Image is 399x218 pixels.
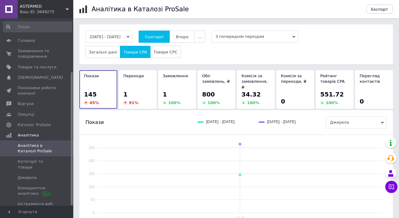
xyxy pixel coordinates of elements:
[20,9,73,15] div: Ваш ID: 3849275
[326,116,387,129] span: Джерела
[18,133,39,138] span: Аналітика
[366,5,393,14] button: Експорт
[176,35,188,39] span: Вчора
[92,5,189,13] h1: Аналітика в Каталозі ProSale
[84,91,97,98] span: 145
[89,146,95,150] text: 250
[320,74,345,84] span: Рейтинг товарiв CPA
[120,46,150,58] button: Товари CPA
[89,172,95,176] text: 150
[241,74,268,89] span: Комісія за замовлення, ₴
[150,46,181,58] button: Товари CPC
[168,100,180,105] span: 100 %
[360,74,380,84] span: Перегляд контактів
[18,38,35,43] span: Головна
[129,100,138,105] span: 91 %
[326,100,338,105] span: 100 %
[320,91,344,98] span: 551.72
[163,91,167,98] span: 1
[169,31,195,43] button: Вчора
[91,198,95,202] text: 50
[208,100,220,105] span: 100 %
[89,100,99,105] span: 45 %
[202,74,230,84] span: Обіг замовлень, ₴
[281,74,307,84] span: Комісія за переходи, ₴
[85,31,132,43] button: [DATE] - [DATE]
[139,31,170,43] button: Сьогодні
[360,98,364,105] span: 0
[385,181,397,193] button: Чат з покупцем
[247,100,259,105] span: 100 %
[123,50,147,54] span: Товари CPA
[18,112,34,117] span: Покупці
[18,185,56,196] span: Конкурентна аналітика
[145,35,164,39] span: Сьогодні
[163,74,188,78] span: Замовлення
[202,91,215,98] span: 800
[241,91,261,98] span: 34.32
[154,50,177,54] span: Товари CPC
[3,21,72,32] input: Пошук
[89,50,117,54] span: Загальні дані
[371,7,388,12] span: Експорт
[194,31,205,43] button: ...
[18,48,56,59] span: Замовлення та повідомлення
[198,35,201,39] span: ...
[85,46,120,58] button: Загальні дані
[123,91,128,98] span: 1
[89,185,95,189] text: 100
[18,201,56,212] span: Інструменти веб-аналітики
[18,101,34,107] span: Відгуки
[18,159,56,170] span: Категорії та товари
[18,122,51,128] span: Каталог ProSale
[211,31,298,43] span: З попереднім періодом
[18,175,37,180] span: Джерела
[123,74,144,78] span: Переходи
[18,75,63,80] span: [DEMOGRAPHIC_DATA]
[281,98,285,105] span: 0
[89,159,95,163] text: 200
[18,64,56,70] span: Товари та послуги
[18,85,56,96] span: Показники роботи компанії
[20,4,66,9] span: ASTERMED
[85,119,104,126] span: Покази
[92,211,95,215] text: 0
[84,74,99,78] span: Покази
[18,143,56,154] span: Аналітика в Каталозі ProSale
